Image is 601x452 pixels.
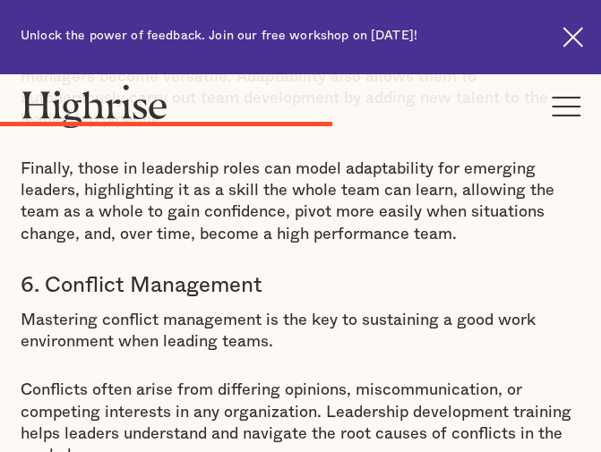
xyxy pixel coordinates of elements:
p: Finally, those in leadership roles can model adaptability for emerging leaders, highlighting it a... [21,158,580,245]
img: Cross icon [562,27,583,47]
h3: 6. Conflict Management [21,272,580,299]
p: Mastering conflict management is the key to sustaining a good work environment when leading teams. [21,310,580,354]
img: Highrise logo [21,84,168,128]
